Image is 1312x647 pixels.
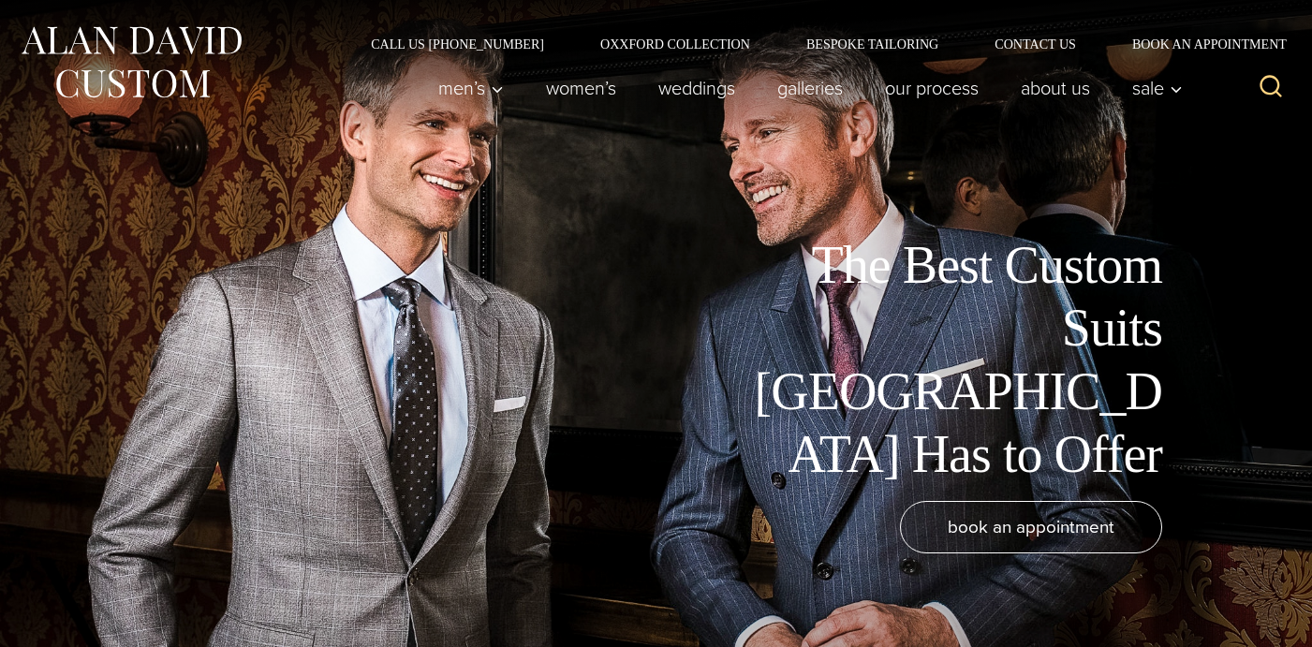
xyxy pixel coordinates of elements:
a: Contact Us [966,37,1104,51]
a: Call Us [PHONE_NUMBER] [343,37,572,51]
a: Book an Appointment [1104,37,1293,51]
a: book an appointment [900,501,1162,553]
a: Oxxford Collection [572,37,778,51]
span: Men’s [438,79,504,97]
h1: The Best Custom Suits [GEOGRAPHIC_DATA] Has to Offer [741,234,1162,486]
nav: Primary Navigation [418,69,1193,107]
a: weddings [638,69,757,107]
button: View Search Form [1248,66,1293,110]
a: About Us [1000,69,1112,107]
a: Bespoke Tailoring [778,37,966,51]
span: book an appointment [948,513,1114,540]
a: Galleries [757,69,864,107]
a: Our Process [864,69,1000,107]
a: Women’s [525,69,638,107]
span: Sale [1132,79,1183,97]
nav: Secondary Navigation [343,37,1293,51]
img: Alan David Custom [19,21,243,104]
